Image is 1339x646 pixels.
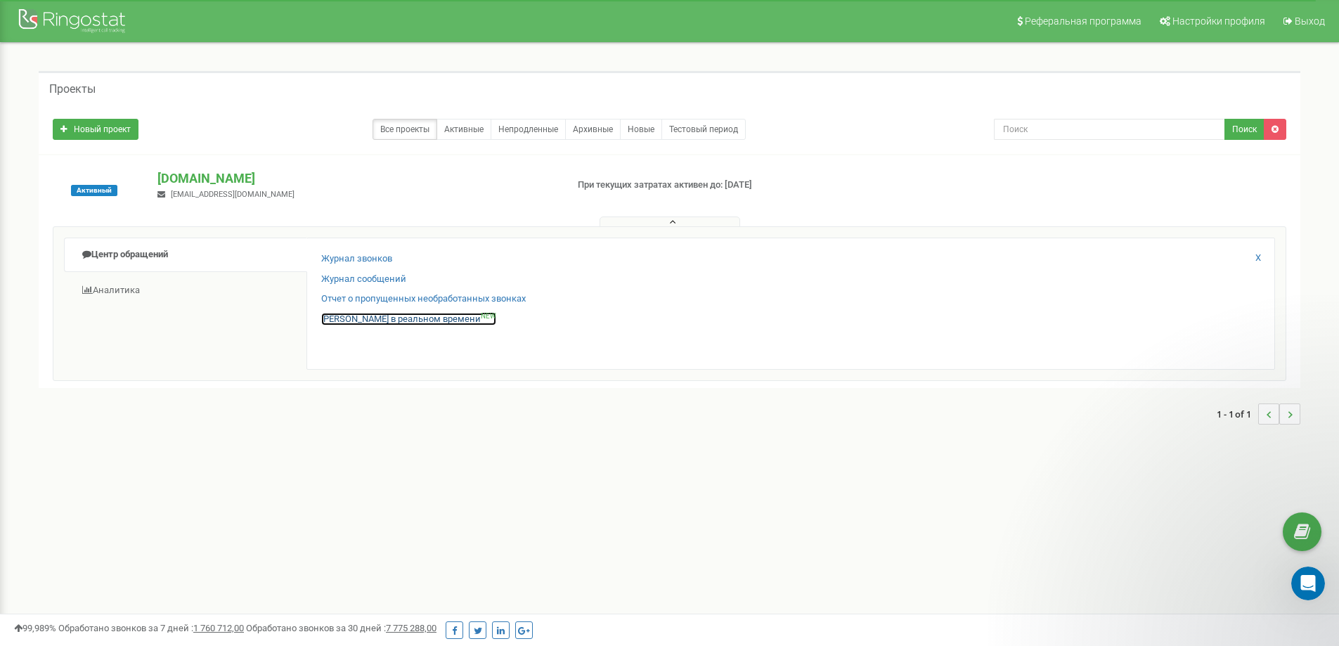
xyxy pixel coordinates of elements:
a: Журнал сообщений [321,273,406,286]
a: Новый проект [53,119,138,140]
u: 7 775 288,00 [386,623,436,633]
sup: NEW [481,312,496,320]
input: Поиск [994,119,1225,140]
span: 1 - 1 of 1 [1217,403,1258,425]
span: 99,989% [14,623,56,633]
a: Отчет о пропущенных необработанных звонках [321,292,526,306]
a: Новые [620,119,662,140]
u: 1 760 712,00 [193,623,244,633]
span: Обработано звонков за 7 дней : [58,623,244,633]
a: Непродленные [491,119,566,140]
a: Все проекты [373,119,437,140]
a: Центр обращений [64,238,307,272]
span: [EMAIL_ADDRESS][DOMAIN_NAME] [171,190,295,199]
iframe: Intercom live chat [1291,567,1325,600]
span: Реферальная программа [1025,15,1141,27]
span: Настройки профиля [1172,15,1265,27]
h5: Проекты [49,83,96,96]
a: Журнал звонков [321,252,392,266]
a: Архивные [565,119,621,140]
a: Активные [436,119,491,140]
a: Аналитика [64,273,307,308]
a: X [1255,252,1261,265]
a: [PERSON_NAME] в реальном времениNEW [321,313,496,326]
span: Обработано звонков за 30 дней : [246,623,436,633]
span: Выход [1295,15,1325,27]
a: Тестовый период [661,119,746,140]
span: Активный [71,185,117,196]
button: Поиск [1224,119,1264,140]
p: [DOMAIN_NAME] [157,169,555,188]
p: При текущих затратах активен до: [DATE] [578,179,870,192]
nav: ... [1217,389,1300,439]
